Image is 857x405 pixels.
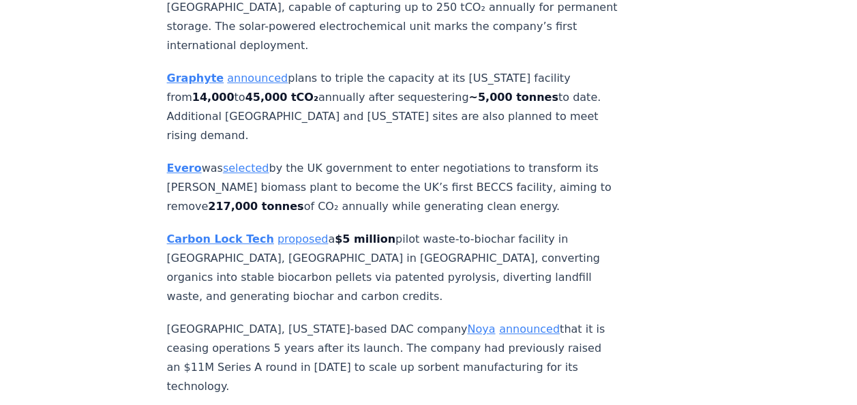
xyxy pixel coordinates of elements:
a: Graphyte [167,72,224,85]
strong: 14,000 [192,91,235,104]
a: proposed [277,232,328,245]
a: announced [227,72,288,85]
a: selected [223,162,269,175]
strong: 217,000 tonnes [208,200,303,213]
a: Noya [467,322,495,335]
strong: ~5,000 tonnes [468,91,558,104]
p: [GEOGRAPHIC_DATA], [US_STATE]-based DAC company that it is ceasing operations 5 years after its l... [167,320,618,396]
p: plans to triple the capacity at its [US_STATE] facility from to annually after sequestering to da... [167,69,618,145]
a: Evero [167,162,202,175]
a: announced [499,322,560,335]
p: was by the UK government to enter negotiations to transform its [PERSON_NAME] biomass plant to be... [167,159,618,216]
p: a pilot waste-to-biochar facility in [GEOGRAPHIC_DATA], [GEOGRAPHIC_DATA] in [GEOGRAPHIC_DATA], c... [167,230,618,306]
strong: 45,000 tCO₂ [245,91,318,104]
strong: $5 million [335,232,395,245]
a: Carbon Lock Tech [167,232,274,245]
